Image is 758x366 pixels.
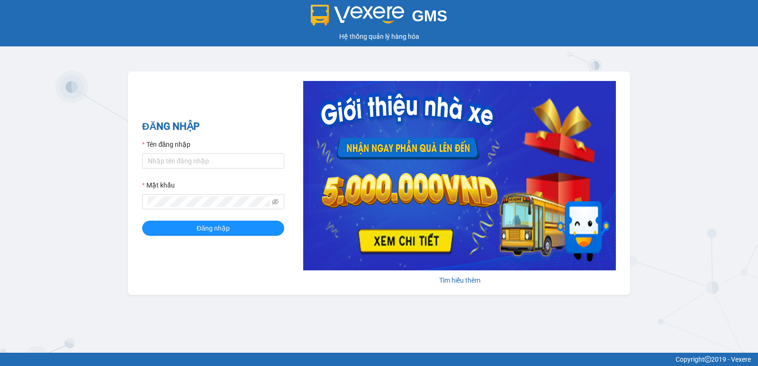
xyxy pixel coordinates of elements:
div: Tìm hiểu thêm [303,275,616,286]
input: Tên đăng nhập [142,153,284,169]
a: GMS [311,14,448,22]
span: GMS [412,7,447,25]
img: banner-0 [303,81,616,270]
img: logo 2 [311,5,405,26]
span: eye-invisible [272,198,279,205]
input: Mật khẩu [148,196,270,207]
span: copyright [704,356,711,363]
label: Tên đăng nhập [142,139,190,150]
button: Đăng nhập [142,221,284,236]
h2: ĐĂNG NHẬP [142,119,284,134]
label: Mật khẩu [142,180,175,190]
span: Đăng nhập [197,223,230,233]
div: Copyright 2019 - Vexere [7,354,751,365]
div: Hệ thống quản lý hàng hóa [2,31,756,42]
